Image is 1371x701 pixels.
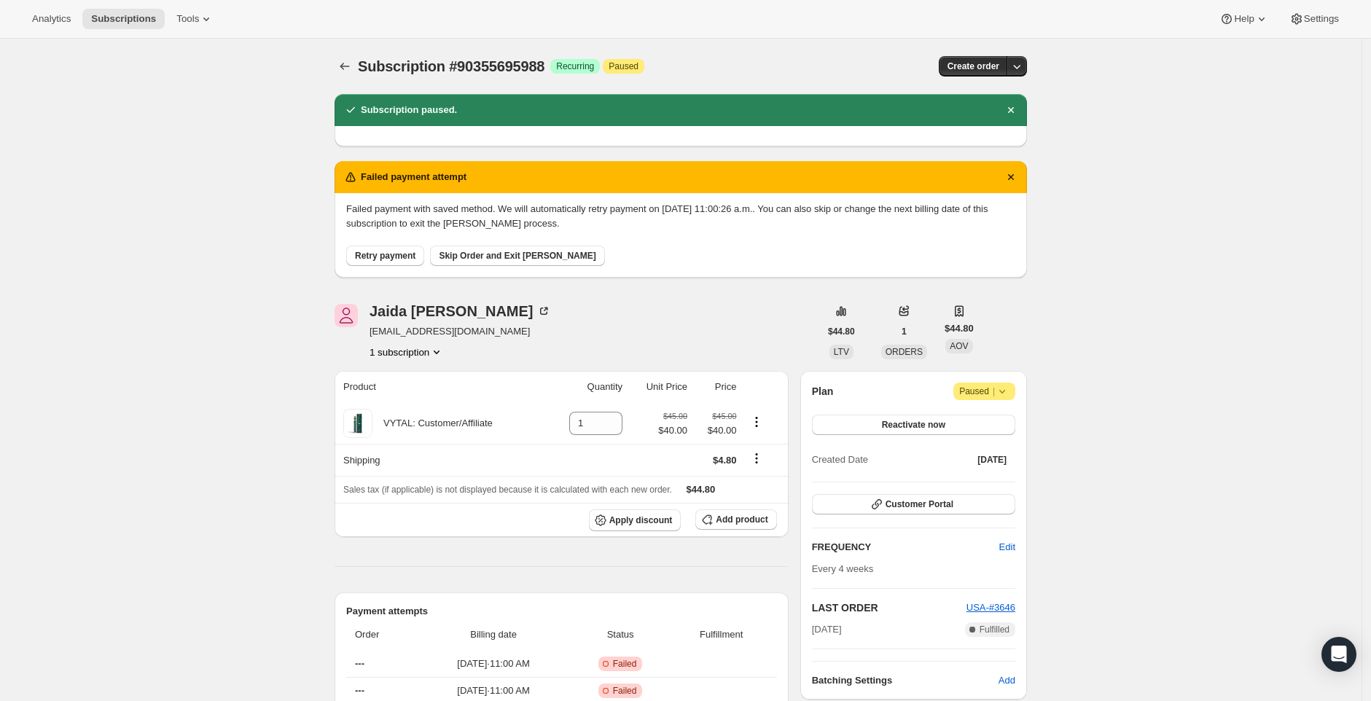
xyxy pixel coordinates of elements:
span: Fulfilled [980,624,1009,635]
img: product img [343,409,372,438]
span: --- [355,658,364,669]
span: $4.80 [713,455,737,466]
span: Sales tax (if applicable) is not displayed because it is calculated with each new order. [343,485,672,495]
span: | [993,385,995,397]
span: Failed [613,658,637,670]
button: $44.80 [819,321,864,342]
button: Subscriptions [335,56,355,77]
span: Help [1234,13,1254,25]
span: Billing date [421,627,566,642]
span: [DATE] · 11:00 AM [421,684,566,698]
span: Tools [176,13,199,25]
button: Dismiss notification [1001,100,1021,120]
div: Jaida [PERSON_NAME] [370,304,551,318]
span: Customer Portal [886,498,953,510]
span: [DATE] [977,454,1007,466]
span: Paused [959,384,1009,399]
a: USA-#3646 [966,602,1015,613]
span: --- [355,685,364,696]
button: USA-#3646 [966,600,1015,615]
span: Status [574,627,665,642]
span: Create order [948,60,999,72]
button: Skip Order and Exit [PERSON_NAME] [430,246,604,266]
button: Subscriptions [82,9,165,29]
span: Created Date [812,453,868,467]
span: Failed [613,685,637,697]
span: Skip Order and Exit [PERSON_NAME] [439,250,595,262]
button: Reactivate now [812,415,1015,435]
span: Subscription #90355695988 [358,58,544,74]
h2: LAST ORDER [812,600,966,615]
h2: Payment attempts [346,604,777,619]
button: Help [1211,9,1277,29]
th: Product [335,371,546,403]
button: Analytics [23,9,79,29]
span: $40.00 [696,423,736,438]
span: Reactivate now [882,419,945,431]
h2: Failed payment attempt [361,170,466,184]
button: Tools [168,9,222,29]
button: Customer Portal [812,494,1015,514]
button: Create order [939,56,1008,77]
button: Dismiss notification [1001,167,1021,187]
span: [DATE] [812,622,842,637]
button: Settings [1281,9,1348,29]
span: 1 [902,326,907,337]
span: Paused [609,60,638,72]
span: Subscriptions [91,13,156,25]
button: Product actions [370,345,444,359]
button: Add product [695,509,776,530]
button: Product actions [745,414,768,430]
small: $45.00 [712,412,736,420]
span: Recurring [556,60,594,72]
h2: Plan [812,384,834,399]
span: $44.80 [687,484,716,495]
span: $40.00 [658,423,687,438]
h2: FREQUENCY [812,540,999,555]
span: Add product [716,514,767,525]
span: ORDERS [886,347,923,357]
button: 1 [893,321,915,342]
span: Edit [999,540,1015,555]
button: Apply discount [589,509,681,531]
th: Shipping [335,444,546,476]
button: Shipping actions [745,450,768,466]
div: Open Intercom Messenger [1321,637,1356,672]
th: Quantity [546,371,627,403]
button: Retry payment [346,246,424,266]
span: Fulfillment [675,627,768,642]
span: $44.80 [945,321,974,336]
th: Price [692,371,741,403]
h2: Subscription paused. [361,103,457,117]
span: AOV [950,341,968,351]
button: Add [990,669,1024,692]
th: Order [346,619,417,651]
span: Jaida Bazemore [335,304,358,327]
span: Every 4 weeks [812,563,874,574]
span: Add [999,673,1015,688]
h6: Batching Settings [812,673,999,688]
span: [DATE] · 11:00 AM [421,657,566,671]
span: LTV [834,347,849,357]
button: Edit [991,536,1024,559]
div: VYTAL: Customer/Affiliate [372,416,493,431]
span: Apply discount [609,514,673,526]
small: $45.00 [663,412,687,420]
th: Unit Price [627,371,692,403]
span: Settings [1304,13,1339,25]
span: Retry payment [355,250,415,262]
span: [EMAIL_ADDRESS][DOMAIN_NAME] [370,324,551,339]
span: Analytics [32,13,71,25]
p: Failed payment with saved method. We will automatically retry payment on [DATE] 11:00:26 a.m.. Yo... [346,202,1015,231]
span: $44.80 [828,326,855,337]
button: [DATE] [969,450,1015,470]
